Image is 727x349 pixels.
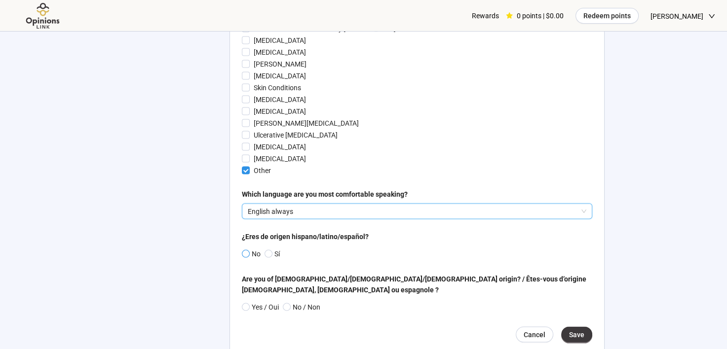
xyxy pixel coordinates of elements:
[242,189,408,200] div: Which language are you most comfortable speaking?
[516,327,553,343] button: Cancel
[252,302,279,313] p: Yes / Oui
[708,13,715,20] span: down
[254,141,306,152] p: [MEDICAL_DATA]
[524,329,545,340] span: Cancel
[254,153,306,164] p: [MEDICAL_DATA]
[293,302,320,313] p: No / Non
[254,130,338,140] p: Ulcerative [MEDICAL_DATA]
[650,0,703,32] span: [PERSON_NAME]
[254,165,271,176] p: Other
[575,8,639,24] button: Redeem points
[254,47,306,58] p: [MEDICAL_DATA]
[252,248,261,259] p: No
[254,118,359,129] p: [PERSON_NAME][MEDICAL_DATA]
[254,35,306,46] p: [MEDICAL_DATA]
[274,248,280,259] p: Sí
[254,70,306,81] p: [MEDICAL_DATA]
[254,94,306,105] p: [MEDICAL_DATA]
[242,274,590,295] div: Are you of [DEMOGRAPHIC_DATA]/[DEMOGRAPHIC_DATA]/[DEMOGRAPHIC_DATA] origin? / Êtes-vous d’origine...
[561,327,592,343] button: Save
[248,204,577,219] p: English always
[254,82,301,93] p: Skin Conditions
[242,231,369,242] div: ¿Eres de origen hispano/latino/español?
[583,10,631,21] span: Redeem points
[254,59,306,70] p: [PERSON_NAME]
[254,106,306,117] p: [MEDICAL_DATA]
[569,329,584,340] span: Save
[506,12,513,19] span: star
